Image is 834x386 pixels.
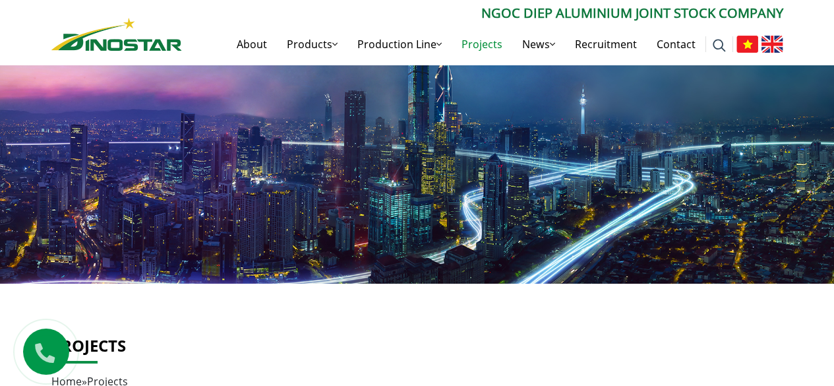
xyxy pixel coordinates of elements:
[736,36,758,53] img: Tiếng Việt
[761,36,783,53] img: English
[51,335,126,356] a: Projects
[452,23,512,65] a: Projects
[227,23,277,65] a: About
[347,23,452,65] a: Production Line
[565,23,647,65] a: Recruitment
[51,18,182,51] img: Nhôm Dinostar
[512,23,565,65] a: News
[277,23,347,65] a: Products
[647,23,705,65] a: Contact
[713,39,726,52] img: search
[182,3,783,23] p: Ngoc Diep Aluminium Joint Stock Company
